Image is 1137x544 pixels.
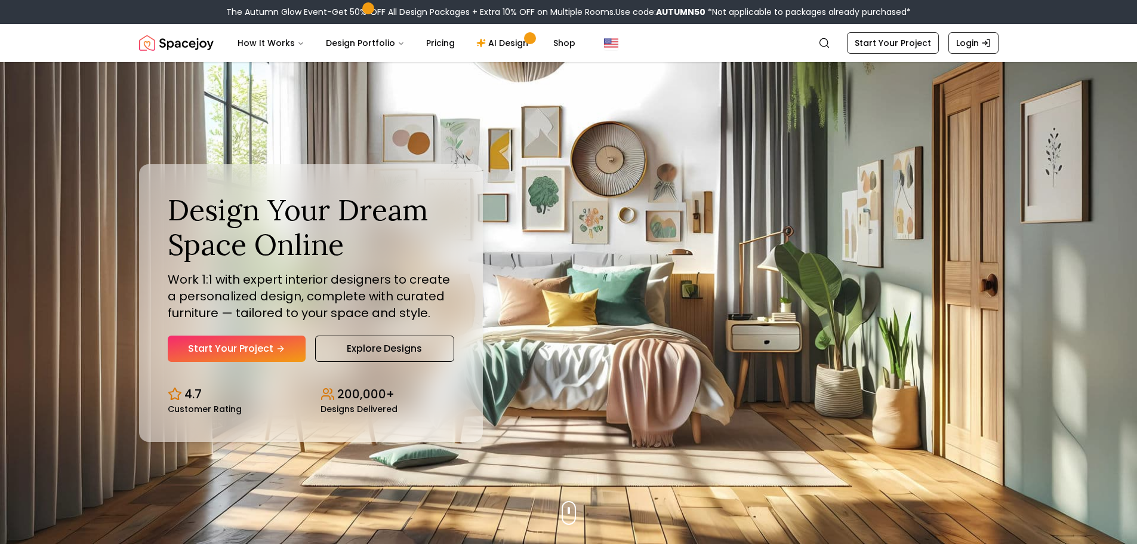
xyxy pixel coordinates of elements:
[184,386,202,402] p: 4.7
[337,386,395,402] p: 200,000+
[168,271,454,321] p: Work 1:1 with expert interior designers to create a personalized design, complete with curated fu...
[139,24,999,62] nav: Global
[315,336,454,362] a: Explore Designs
[615,6,705,18] span: Use code:
[228,31,585,55] nav: Main
[139,31,214,55] img: Spacejoy Logo
[656,6,705,18] b: AUTUMN50
[847,32,939,54] a: Start Your Project
[139,31,214,55] a: Spacejoy
[948,32,999,54] a: Login
[417,31,464,55] a: Pricing
[705,6,911,18] span: *Not applicable to packages already purchased*
[321,405,398,413] small: Designs Delivered
[226,6,911,18] div: The Autumn Glow Event-Get 50% OFF All Design Packages + Extra 10% OFF on Multiple Rooms.
[316,31,414,55] button: Design Portfolio
[168,336,306,362] a: Start Your Project
[467,31,541,55] a: AI Design
[604,36,618,50] img: United States
[168,193,454,262] h1: Design Your Dream Space Online
[168,405,242,413] small: Customer Rating
[544,31,585,55] a: Shop
[168,376,454,413] div: Design stats
[228,31,314,55] button: How It Works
